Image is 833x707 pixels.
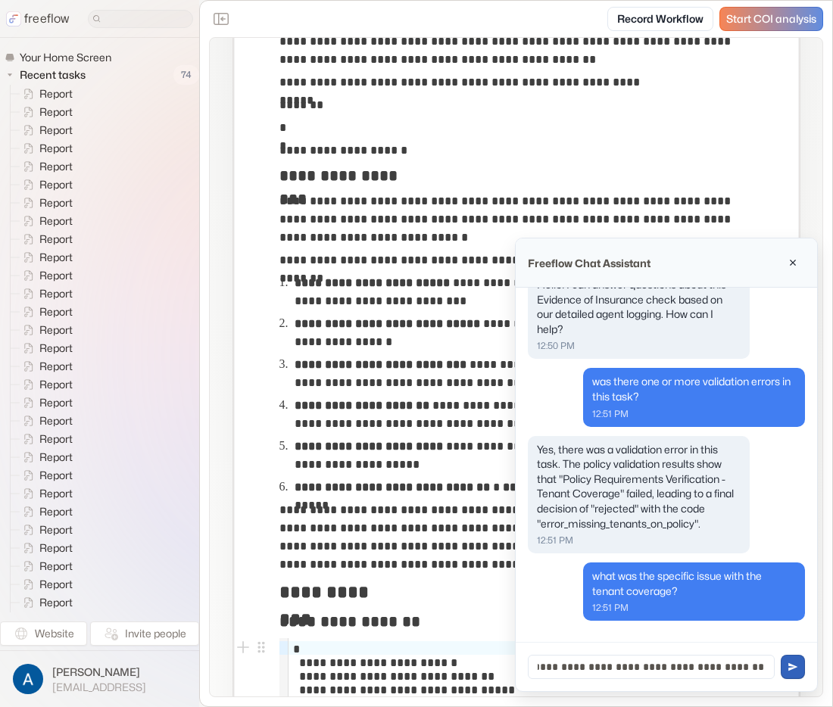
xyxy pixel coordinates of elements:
[13,664,43,694] img: profile
[36,359,77,374] span: Report
[11,375,79,394] a: Report
[537,339,741,353] p: 12:50 PM
[11,194,79,212] a: Report
[52,665,146,680] span: [PERSON_NAME]
[11,303,79,321] a: Report
[36,123,77,138] span: Report
[36,159,77,174] span: Report
[36,468,77,483] span: Report
[36,595,77,610] span: Report
[36,104,77,120] span: Report
[17,67,90,83] span: Recent tasks
[36,195,77,210] span: Report
[252,638,270,656] button: Open block menu
[36,450,77,465] span: Report
[36,232,77,247] span: Report
[17,50,116,65] span: Your Home Screen
[11,430,79,448] a: Report
[36,431,77,447] span: Report
[36,322,77,338] span: Report
[209,7,233,31] button: Close the sidebar
[52,681,146,694] span: [EMAIL_ADDRESS]
[11,321,79,339] a: Report
[11,212,79,230] a: Report
[607,7,713,31] a: Record Workflow
[11,176,79,194] a: Report
[537,534,741,547] p: 12:51 PM
[36,341,77,356] span: Report
[592,569,762,597] span: what was the specific issue with the tenant coverage?
[24,10,70,28] p: freeflow
[36,86,77,101] span: Report
[36,377,77,392] span: Report
[11,394,79,412] a: Report
[528,255,650,271] p: Freeflow Chat Assistant
[726,13,816,26] span: Start COI analysis
[11,448,79,466] a: Report
[11,103,79,121] a: Report
[11,285,79,303] a: Report
[11,575,79,593] a: Report
[11,357,79,375] a: Report
[36,395,77,410] span: Report
[36,250,77,265] span: Report
[781,655,805,679] button: Send message
[36,577,77,592] span: Report
[11,484,79,503] a: Report
[11,612,79,630] a: Report
[11,466,79,484] a: Report
[36,559,77,574] span: Report
[11,539,79,557] a: Report
[592,375,791,403] span: was there one or more validation errors in this task?
[11,157,79,176] a: Report
[11,248,79,266] a: Report
[36,304,77,319] span: Report
[11,503,79,521] a: Report
[719,7,823,31] a: Start COI analysis
[11,412,79,430] a: Report
[90,621,199,646] button: Invite people
[36,504,77,519] span: Report
[36,522,77,537] span: Report
[11,521,79,539] a: Report
[11,266,79,285] a: Report
[36,268,77,283] span: Report
[592,407,796,421] p: 12:51 PM
[5,66,92,84] button: Recent tasks
[537,457,734,529] span: The policy validation results show that "Policy Requirements Verification - Tenant Coverage" fail...
[11,557,79,575] a: Report
[781,251,805,275] button: Close chat
[11,593,79,612] a: Report
[234,638,252,656] button: Add block
[36,540,77,556] span: Report
[11,139,79,157] a: Report
[11,85,79,103] a: Report
[36,486,77,501] span: Report
[592,601,796,615] p: 12:51 PM
[11,339,79,357] a: Report
[9,660,190,698] button: [PERSON_NAME][EMAIL_ADDRESS]
[11,230,79,248] a: Report
[36,141,77,156] span: Report
[11,121,79,139] a: Report
[36,286,77,301] span: Report
[6,10,70,28] a: freeflow
[537,443,718,471] span: Yes, there was a validation error in this task.
[173,65,199,85] span: 74
[36,413,77,428] span: Report
[36,177,77,192] span: Report
[36,213,77,229] span: Report
[5,50,117,65] a: Your Home Screen
[537,278,726,335] span: Hello! I can answer questions about this Evidence of Insurance check based on our detailed agent ...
